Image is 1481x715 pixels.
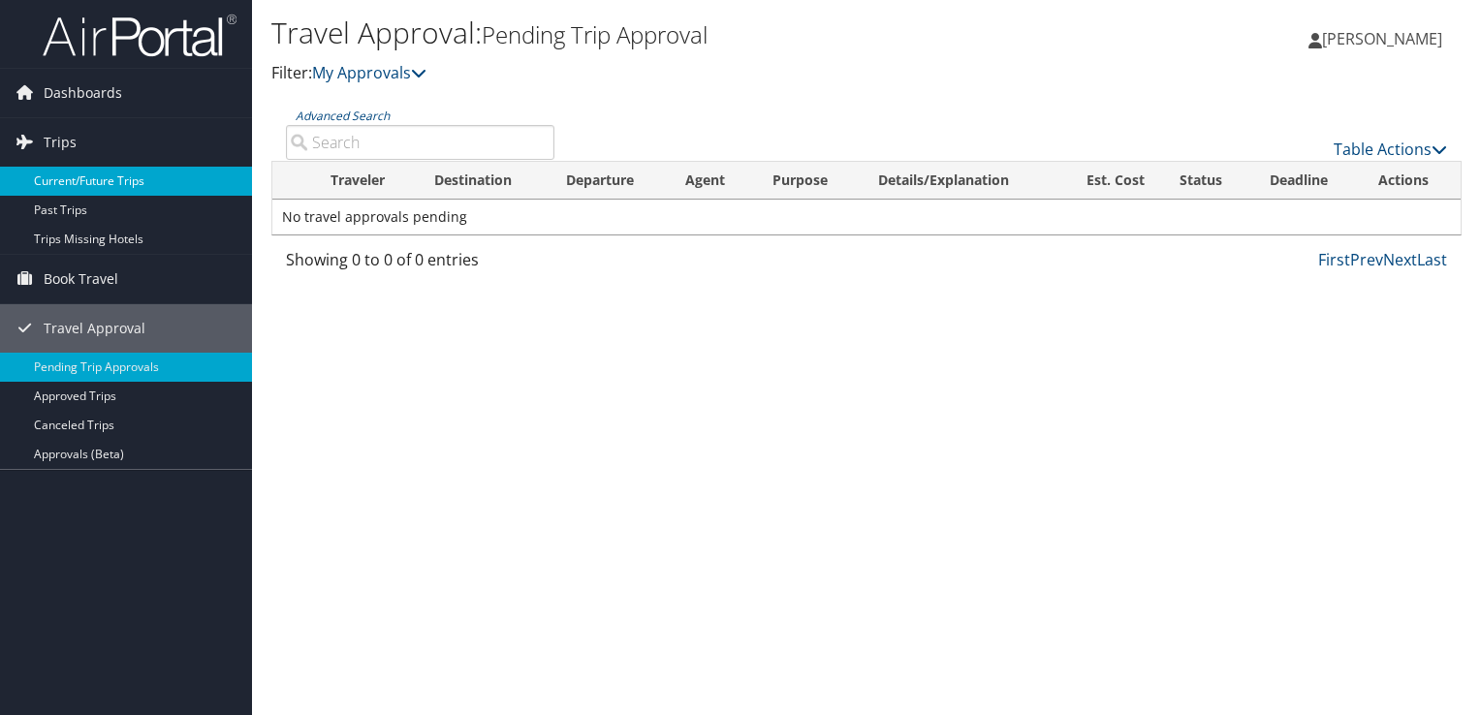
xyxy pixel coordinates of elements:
[668,162,755,200] th: Agent
[861,162,1054,200] th: Details/Explanation
[1162,162,1252,200] th: Status: activate to sort column ascending
[1252,162,1361,200] th: Deadline: activate to sort column descending
[312,62,426,83] a: My Approvals
[271,13,1065,53] h1: Travel Approval:
[1417,249,1447,270] a: Last
[1054,162,1162,200] th: Est. Cost: activate to sort column ascending
[1361,162,1461,200] th: Actions
[1350,249,1383,270] a: Prev
[417,162,548,200] th: Destination: activate to sort column ascending
[549,162,669,200] th: Departure: activate to sort column ascending
[286,248,554,281] div: Showing 0 to 0 of 0 entries
[286,125,554,160] input: Advanced Search
[272,200,1461,234] td: No travel approvals pending
[43,13,236,58] img: airportal-logo.png
[1334,139,1447,160] a: Table Actions
[44,304,145,353] span: Travel Approval
[271,61,1065,86] p: Filter:
[44,118,77,167] span: Trips
[1308,10,1462,68] a: [PERSON_NAME]
[296,108,390,124] a: Advanced Search
[44,255,118,303] span: Book Travel
[44,69,122,117] span: Dashboards
[755,162,860,200] th: Purpose
[1322,28,1442,49] span: [PERSON_NAME]
[313,162,417,200] th: Traveler: activate to sort column ascending
[1383,249,1417,270] a: Next
[1318,249,1350,270] a: First
[482,18,708,50] small: Pending Trip Approval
